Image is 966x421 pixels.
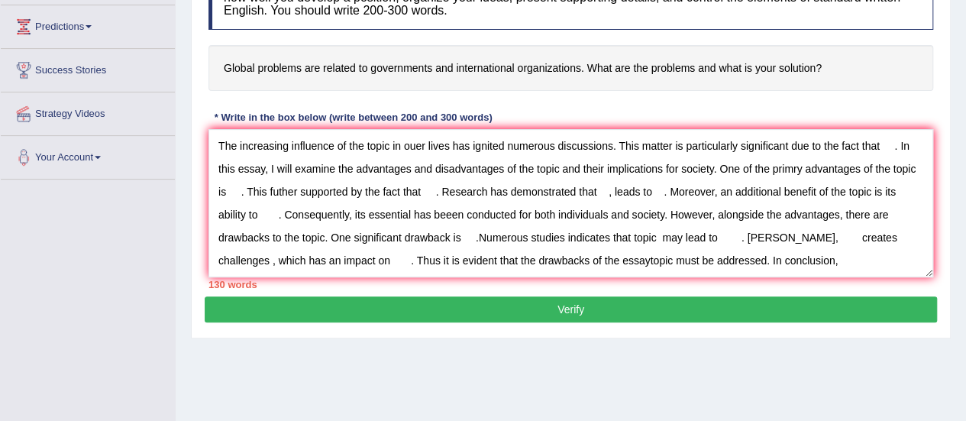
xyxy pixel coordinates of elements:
div: 130 words [208,277,933,292]
div: * Write in the box below (write between 200 and 300 words) [208,110,498,125]
a: Success Stories [1,49,175,87]
a: Strategy Videos [1,92,175,131]
a: Predictions [1,5,175,44]
h4: Global problems are related to governments and international organizations. What are the problems... [208,45,933,92]
a: Your Account [1,136,175,174]
button: Verify [205,296,937,322]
